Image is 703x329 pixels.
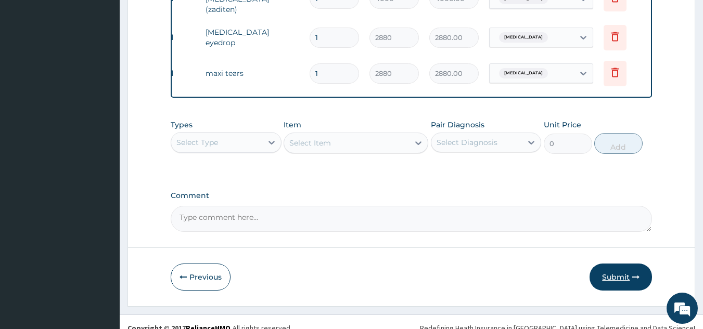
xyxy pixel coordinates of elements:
div: Minimize live chat window [171,5,196,30]
textarea: Type your message and hit 'Enter' [5,219,198,255]
button: Add [594,133,643,154]
button: Previous [171,264,231,291]
div: Select Type [176,137,218,148]
span: [MEDICAL_DATA] [499,68,548,78]
label: Item [284,120,301,130]
td: maxi tears [200,63,304,84]
div: Chat with us now [54,58,175,72]
button: Submit [590,264,652,291]
label: Comment [171,191,653,200]
td: [MEDICAL_DATA] eyedrop [200,22,304,53]
span: [MEDICAL_DATA] [499,32,548,43]
label: Types [171,121,193,129]
label: Pair Diagnosis [431,120,484,130]
img: d_794563401_company_1708531726252_794563401 [19,52,42,78]
div: Select Diagnosis [437,137,497,148]
span: We're online! [60,98,144,203]
label: Unit Price [544,120,581,130]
